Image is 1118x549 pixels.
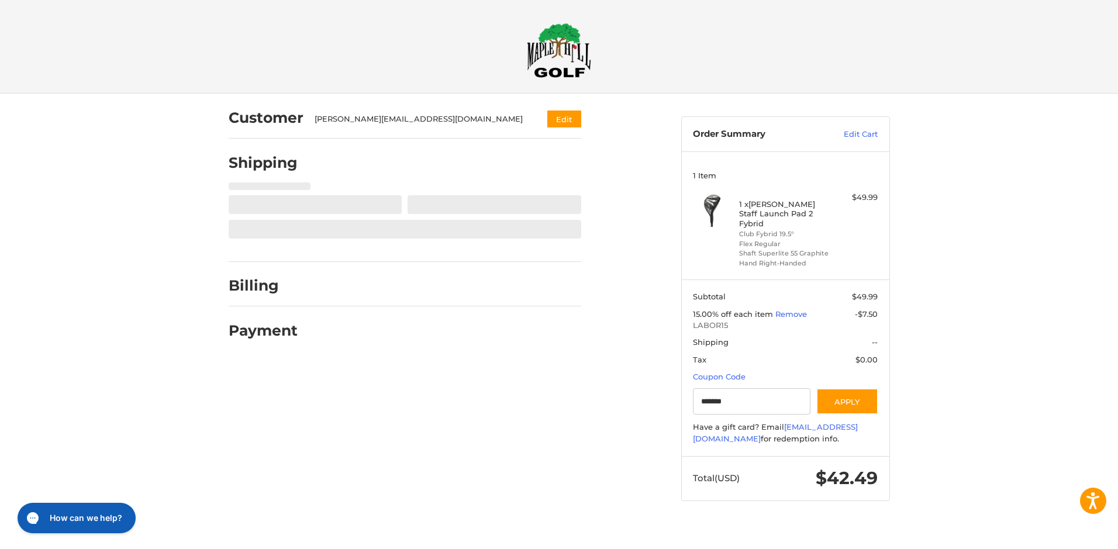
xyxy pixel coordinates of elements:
[229,277,297,295] h2: Billing
[693,171,878,180] h3: 1 Item
[693,388,810,415] input: Gift Certificate or Coupon Code
[819,129,878,140] a: Edit Cart
[693,422,878,444] div: Have a gift card? Email for redemption info.
[739,229,829,239] li: Club Fybrid 19.5°
[527,23,591,78] img: Maple Hill Golf
[831,192,878,203] div: $49.99
[693,337,729,347] span: Shipping
[693,372,746,381] a: Coupon Code
[855,309,878,319] span: -$7.50
[693,292,726,301] span: Subtotal
[693,129,819,140] h3: Order Summary
[229,109,303,127] h2: Customer
[855,355,878,364] span: $0.00
[693,355,706,364] span: Tax
[12,499,139,537] iframe: Gorgias live chat messenger
[816,467,878,489] span: $42.49
[693,320,878,332] span: LABOR15
[315,113,525,125] div: [PERSON_NAME][EMAIL_ADDRESS][DOMAIN_NAME]
[775,309,807,319] a: Remove
[739,248,829,258] li: Shaft Superlite 55 Graphite
[229,322,298,340] h2: Payment
[739,199,829,228] h4: 1 x [PERSON_NAME] Staff Launch Pad 2 Fybrid
[693,422,858,443] a: [EMAIL_ADDRESS][DOMAIN_NAME]
[816,388,878,415] button: Apply
[693,309,775,319] span: 15.00% off each item
[229,154,298,172] h2: Shipping
[739,239,829,249] li: Flex Regular
[739,258,829,268] li: Hand Right-Handed
[547,111,581,127] button: Edit
[693,472,740,484] span: Total (USD)
[852,292,878,301] span: $49.99
[872,337,878,347] span: --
